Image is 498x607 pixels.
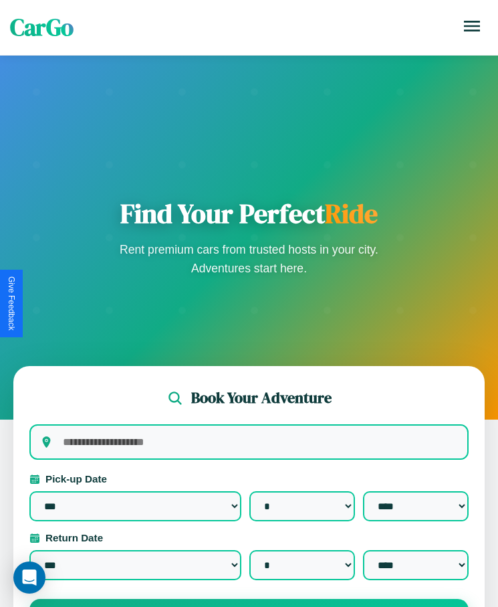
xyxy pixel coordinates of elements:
span: CarGo [10,11,74,44]
div: Open Intercom Messenger [13,561,45,594]
label: Return Date [29,532,469,543]
span: Ride [325,195,378,232]
div: Give Feedback [7,276,16,331]
h1: Find Your Perfect [116,197,383,230]
label: Pick-up Date [29,473,469,485]
h2: Book Your Adventure [191,387,332,408]
p: Rent premium cars from trusted hosts in your city. Adventures start here. [116,240,383,278]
